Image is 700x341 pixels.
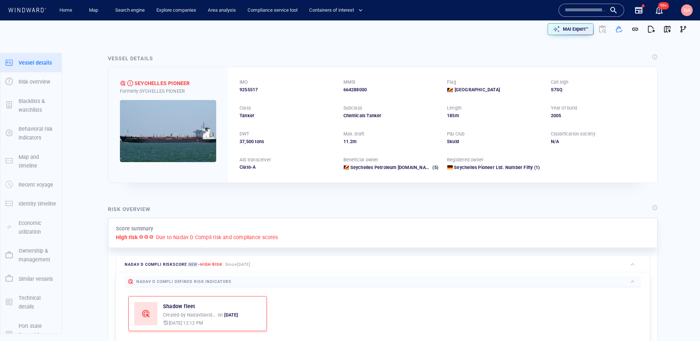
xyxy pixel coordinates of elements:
p: Length [447,105,462,111]
div: [DATE] - [DATE] [122,185,154,196]
button: Ownership & management [0,241,62,269]
span: Containers of interest [309,6,363,15]
a: Area analysis [205,4,239,17]
button: Behavioral risk indicators [0,119,62,147]
p: Classification society [551,131,595,137]
p: Vessel details [19,58,52,67]
a: Search engine [112,4,148,17]
span: 11 [343,139,349,144]
button: Visual Link Analysis [675,21,691,37]
span: Seychelles Pioneer Ltd. Number Fifty [454,165,533,170]
div: SEYCHELLES PIONEER [135,79,190,88]
span: High risk [200,262,222,267]
div: Formerly: SYCHELLES PIONEER [120,88,216,95]
button: Get link [627,21,643,37]
a: Home [57,4,75,17]
a: Map [86,4,104,17]
p: Flag [447,79,456,85]
p: NadavDavidson2 [187,312,216,318]
button: Create an AOI. [519,26,531,37]
div: Focus on vessel path [497,26,508,37]
button: 99+ [650,1,668,19]
a: Shadow fleet [163,302,195,311]
a: Similar vessels [0,275,62,282]
span: New [187,262,198,267]
p: IMO [240,79,248,85]
div: Compliance Activities [80,7,86,18]
span: Class-A [240,164,256,170]
div: 664288000 [343,87,439,93]
button: Map [83,4,106,17]
p: MAI Expert™ [563,26,588,32]
button: Economic utilization [0,214,62,242]
p: Beneficial owner [343,157,378,163]
button: 7 days[DATE]-[DATE] [101,184,169,197]
div: Activity timeline [4,7,36,18]
span: 9255517 [240,87,258,93]
button: NA [680,3,694,18]
button: Risk overview [0,72,62,91]
p: Class [240,105,251,111]
div: Skuld [447,138,542,145]
a: Technical details [0,298,62,305]
p: Ownership & management [19,246,57,264]
button: MAI Expert™ [548,23,594,35]
a: Map and timeline [0,157,62,164]
div: S7SQ [551,87,646,93]
button: Add to vessel list [611,21,627,37]
p: Registered owner [447,157,483,163]
span: 185 [447,113,455,118]
p: Behavioral risk indicators [19,124,57,142]
div: 37,500 tons [240,138,335,145]
span: (1) [533,164,540,171]
span: Since [DATE] [225,262,250,267]
button: Vessel details [0,53,62,72]
span: 2 [350,139,353,144]
button: Similar vessels [0,269,62,288]
p: Technical details [19,294,57,311]
span: . [349,139,350,144]
button: View on map [659,21,675,37]
a: Compliance service tool [245,4,300,17]
span: m [353,139,357,144]
a: Identity timeline [0,200,62,207]
div: Toggle map information layers [531,26,542,37]
span: Nadav D Compli risk score - [125,262,222,267]
span: [GEOGRAPHIC_DATA] [455,87,500,93]
div: Vessel details [108,54,153,63]
span: Nadav D Compli defined risk indicators [136,279,232,284]
a: Economic utilization [0,223,62,230]
a: Vessel details [0,59,62,66]
button: Blacklists & watchlists [0,92,62,120]
iframe: Chat [669,308,695,336]
a: Seychelles Petroleum [DOMAIN_NAME] (5) [350,164,438,171]
img: 5905d6e752351260c10d8caa_0 [120,100,216,162]
p: Created by on [163,312,238,318]
p: Call sign [551,79,569,85]
button: Identity timeline [0,194,62,213]
p: Similar vessels [19,275,53,283]
a: Explore companies [153,4,199,17]
span: (5) [431,164,438,171]
span: 7 days [107,188,121,193]
div: 2005 [551,112,646,119]
span: 99+ [658,2,669,9]
div: (Still Loading...) [37,7,68,18]
button: Recent voyage [0,175,62,194]
a: Mapbox logo [100,216,132,224]
p: Blacklists & watchlists [19,97,57,115]
button: Export vessel information [479,26,497,37]
p: P&I Club [447,131,465,137]
p: [DATE] 12:12 PM [169,320,203,326]
span: Seychelles Petroleum Com.ltd [350,165,434,170]
p: Year of build [551,105,577,111]
div: Chemicals Tanker [343,112,439,119]
span: m [455,113,459,118]
p: MMSI [343,79,355,85]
